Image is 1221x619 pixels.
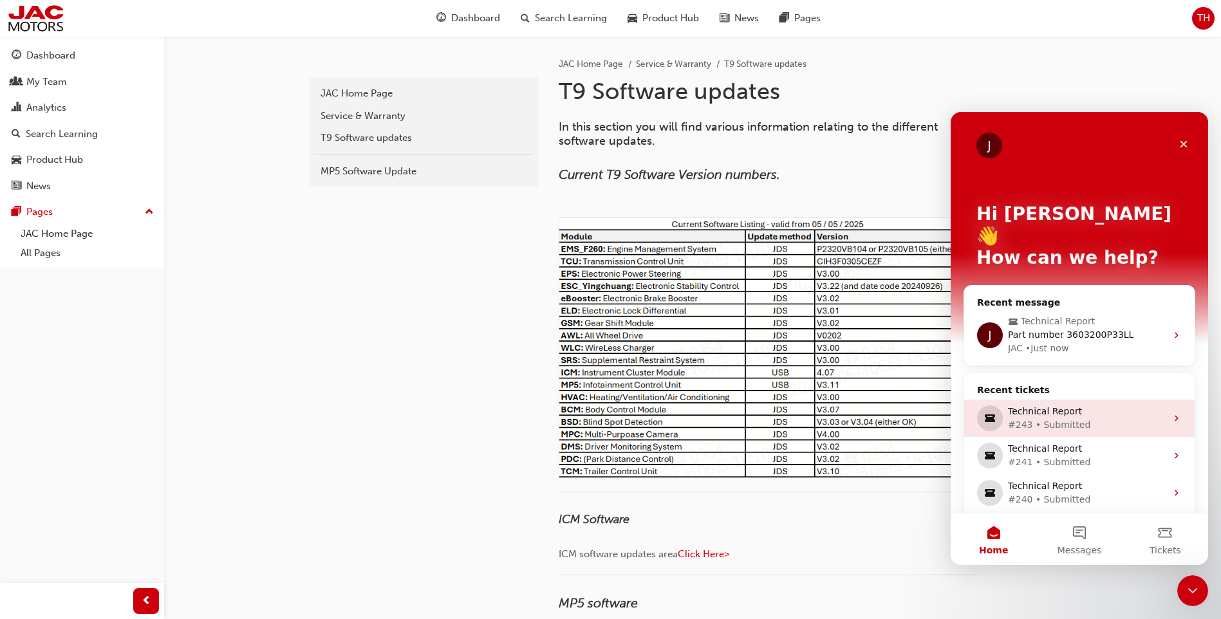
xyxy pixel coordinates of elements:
span: pages-icon [779,10,789,26]
a: pages-iconPages [769,5,831,32]
a: My Team [5,70,159,94]
a: News [5,174,159,198]
span: Search Learning [535,11,607,26]
div: Search Learning [26,127,98,142]
h1: T9 Software updates [559,77,981,106]
a: JAC Home Page [15,224,159,244]
span: ICM software updates area [559,548,678,560]
span: Pages [794,11,821,26]
span: guage-icon [436,10,446,26]
span: guage-icon [12,50,21,62]
a: JAC Home Page [314,82,533,105]
a: Analytics [5,96,159,120]
span: ICM Software [559,512,629,526]
span: people-icon [12,77,21,88]
iframe: Intercom live chat [1177,575,1208,606]
a: car-iconProduct Hub [617,5,709,32]
span: MP5 software [559,596,638,611]
a: Dashboard [5,44,159,68]
span: up-icon [145,204,154,221]
span: search-icon [12,129,21,140]
span: TH [1197,11,1210,26]
div: Product Hub [26,152,83,167]
a: T9 Software updates [314,127,533,149]
div: News [26,179,51,194]
div: T9 Software updates [321,131,527,145]
button: Pages [5,200,159,224]
span: chart-icon [12,102,21,114]
span: In this section you will find various information relating to the different software updates. [559,120,941,148]
a: MP5 Software Update [314,160,533,183]
a: All Pages [15,243,159,263]
button: TH [1192,7,1215,30]
li: T9 Software updates [724,57,806,72]
a: Product Hub [5,148,159,172]
a: Service & Warranty [636,59,711,69]
span: pages-icon [12,207,21,218]
div: MP5 Software Update [321,164,527,179]
a: search-iconSearch Learning [510,5,617,32]
a: Search Learning [5,122,159,146]
a: guage-iconDashboard [426,5,510,32]
span: news-icon [720,10,729,26]
span: search-icon [521,10,530,26]
span: Product Hub [642,11,699,26]
a: JAC Home Page [559,59,623,69]
a: Service & Warranty [314,105,533,127]
div: Service & Warranty [321,109,527,124]
span: car-icon [12,154,21,166]
div: Analytics [26,100,66,115]
div: JAC Home Page [321,86,527,101]
span: car-icon [628,10,637,26]
iframe: Intercom live chat [951,112,1208,565]
div: My Team [26,75,67,89]
span: prev-icon [142,593,151,609]
img: jac-portal [6,4,65,33]
span: Current T9 Software Version numbers. [559,167,780,182]
span: News [734,11,759,26]
span: news-icon [12,181,21,192]
button: DashboardMy TeamAnalyticsSearch LearningProduct HubNews [5,41,159,200]
a: Click Here> [678,548,729,560]
div: Dashboard [26,48,75,63]
a: news-iconNews [709,5,769,32]
div: Pages [26,205,53,219]
span: Dashboard [451,11,500,26]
